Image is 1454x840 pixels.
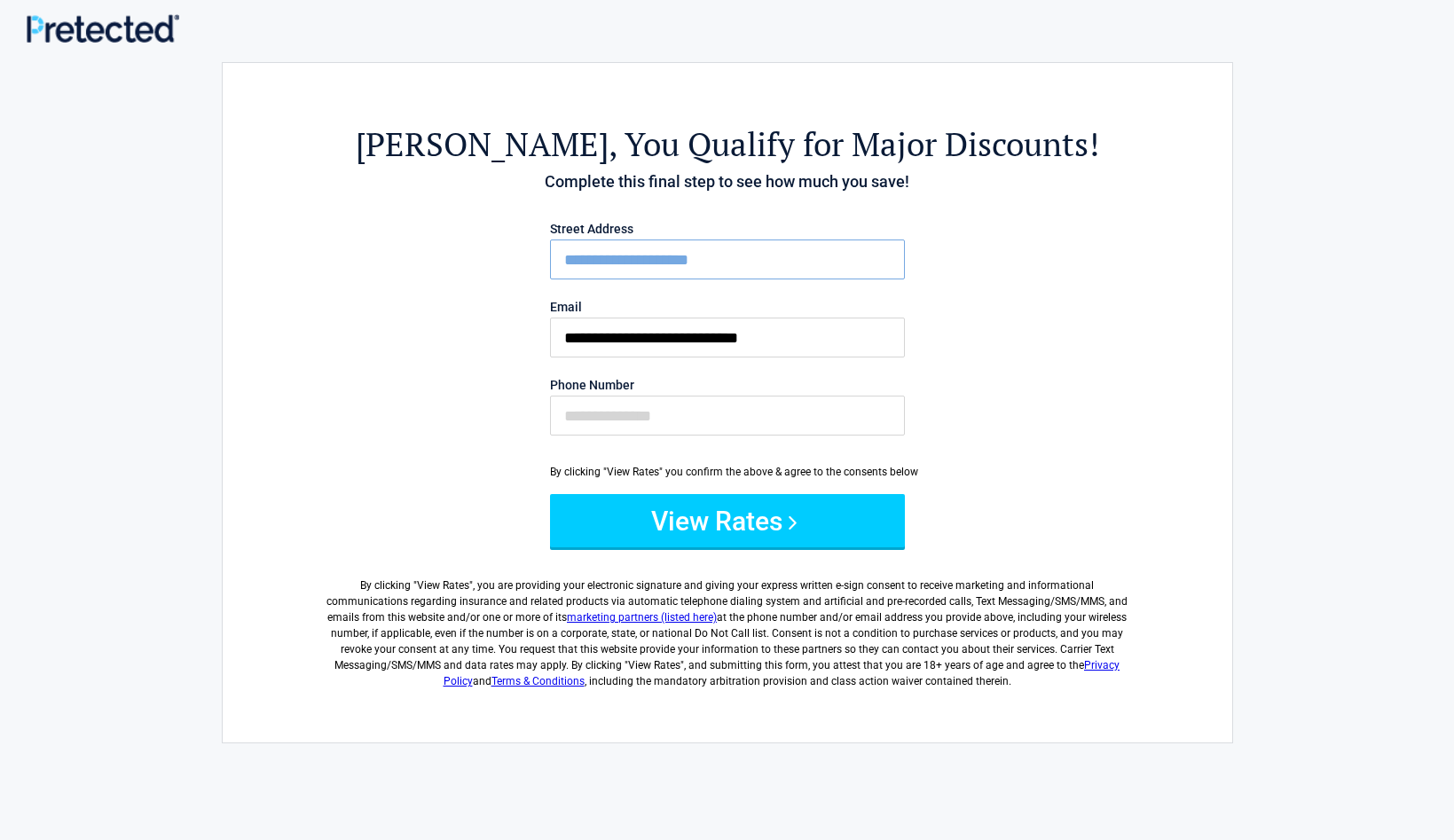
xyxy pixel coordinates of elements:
[550,464,905,480] div: By clicking "View Rates" you confirm the above & agree to the consents below
[320,170,1135,193] h4: Complete this final step to see how much you save!
[550,223,905,235] label: Street Address
[320,563,1135,689] label: By clicking " ", you are providing your electronic signature and giving your express written e-si...
[491,675,585,687] a: Terms & Conditions
[550,494,905,547] button: View Rates
[27,14,179,42] img: Main Logo
[417,579,469,592] span: View Rates
[550,379,905,391] label: Phone Number
[550,301,905,313] label: Email
[567,611,717,624] a: marketing partners (listed here)
[356,122,609,166] span: [PERSON_NAME]
[320,122,1135,166] h2: , You Qualify for Major Discounts!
